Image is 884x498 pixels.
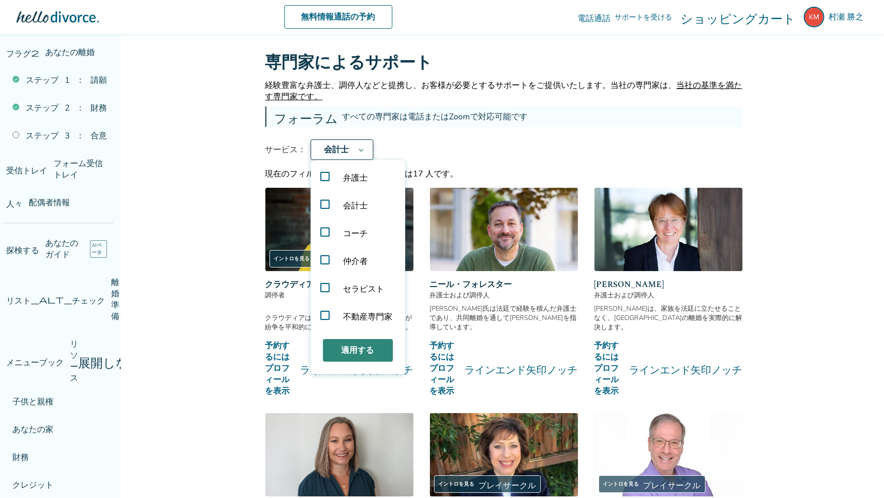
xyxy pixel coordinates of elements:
font: 会計士 [324,144,349,155]
font: 探検する [6,244,39,254]
font: 調停者 [265,291,285,300]
font: 17 人です。 [413,168,459,180]
iframe: チャットウィジェット [833,449,884,498]
img: サンドラ・ジュディチ [430,413,578,496]
button: 会計士 [311,139,373,160]
font: あなたのガイド [45,238,78,260]
font: 弁護士および調停人 [430,291,490,300]
font: 予約するにはプロフィールを表示 [265,340,290,397]
font: [PERSON_NAME] [594,278,664,291]
font: あなたの家 [12,424,53,435]
font: ラインエンド矢印ノッチ [300,362,413,375]
font: リスト_alt_チェック [6,294,105,305]
a: 無料情報通話の予約 [284,5,392,29]
font: 現在のフィルターで利用可能な専門家は [265,168,413,180]
button: 適用する [323,339,393,362]
font: サービス： [265,144,306,155]
img: デザリー・ハワード [265,413,413,496]
font: 1 [65,75,70,86]
font: AIベータ [92,242,102,256]
a: 予約するにはプロフィールを表示ラインエンド矢印ノッチ [265,340,413,397]
font: 不動産専門家 [344,311,393,323]
font: 受信トレイ [6,164,47,174]
font: 離婚準備 [111,277,119,322]
font: 経験豊富な弁護士、調停人などと提携し、お客様が必要とするサポートをご提供いたします。当社の専門家は、 [265,80,677,91]
font: 子供と親権 [12,396,53,407]
font: フォーラム [275,110,338,124]
font: 配偶者情報 [29,197,70,208]
font: 専門家によるサポート [265,50,433,76]
font: ショッピングカート [680,10,796,24]
font: メニューブック [6,356,64,366]
font: 仲介者 [344,256,368,267]
font: 勝之 [847,11,863,23]
img: ニール・フォレスター [430,188,578,271]
a: 予約するにはプロフィールを表示ラインエンド矢印ノッチ [430,340,578,397]
font: 予約するにはプロフィールを表示 [594,340,619,397]
font: ： [76,75,84,86]
font: ： [76,102,84,114]
font: リソース [70,339,78,384]
a: 電話通話サポートを受ける [578,12,672,22]
font: コーチ [344,228,368,239]
font: 3 [65,130,70,141]
font: セラピスト [344,283,385,295]
font: 無料情報通話の予約 [301,11,375,23]
font: プレイサークル [643,479,701,489]
font: ラインエンド矢印ノッチ [465,362,578,375]
font: ステップ [26,75,59,86]
font: 財務 [91,102,107,114]
font: ステップ [26,102,59,114]
font: 村瀬 [828,11,845,23]
font: ： [76,130,84,141]
font: 合意 [91,130,107,141]
font: 弁護士および調停人 [594,291,655,300]
font: [PERSON_NAME]は、家族を法廷に立たせることなく、[GEOGRAPHIC_DATA]の離婚を実際的に解決します。 [594,304,743,332]
img: katsu610@gmail.com [804,7,824,27]
font: ラインエンド矢印ノッチ [629,362,743,375]
font: ニール・フォレスター [430,278,512,291]
font: イントロを見る [274,255,310,262]
font: クラウディアは、特に特別なニーズを持つ家族が紛争を平和的に解決できるよう支援しています。 [265,313,412,332]
font: 2 [65,102,70,114]
font: フォーム受信トレイ [53,158,103,181]
font: [PERSON_NAME]氏は法廷で経験を積んだ弁護士であり、共同離婚を通して[PERSON_NAME]を指導しています。 [430,304,577,332]
font: 弁護士 [344,172,368,184]
font: ステップ [26,130,59,141]
font: フラグ2 [6,47,39,58]
font: クラウディア・ブラウン・コールター [265,278,405,291]
img: クラウディア・ブラウン・コールター [265,188,413,271]
font: プレイサークル [479,479,536,489]
font: 会計士 [344,200,368,211]
font: クレジット [12,479,53,491]
font: 予約するにはプロフィールを表示 [430,340,455,397]
font: イントロを見る [439,481,475,488]
font: 電話通話 [578,12,610,22]
a: 予約するにはプロフィールを表示ラインエンド矢印ノッチ [594,340,743,397]
font: 請願 [91,75,107,86]
font: サポートを受ける [615,12,672,22]
font: 展開しない [78,354,141,368]
font: すべての専門家は電話またはZoomで対応可能です [342,111,528,122]
font: 財務 [12,452,29,463]
img: ジェフ・ランダース [594,413,743,496]
font: あなたの離婚 [45,47,95,58]
font: 当社の基準を満たす専門家です。 [265,80,743,102]
font: 人々 [6,198,23,208]
img: アン・マニア [594,188,743,271]
font: イントロを見る [603,481,639,488]
font: 適用する [341,345,374,356]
